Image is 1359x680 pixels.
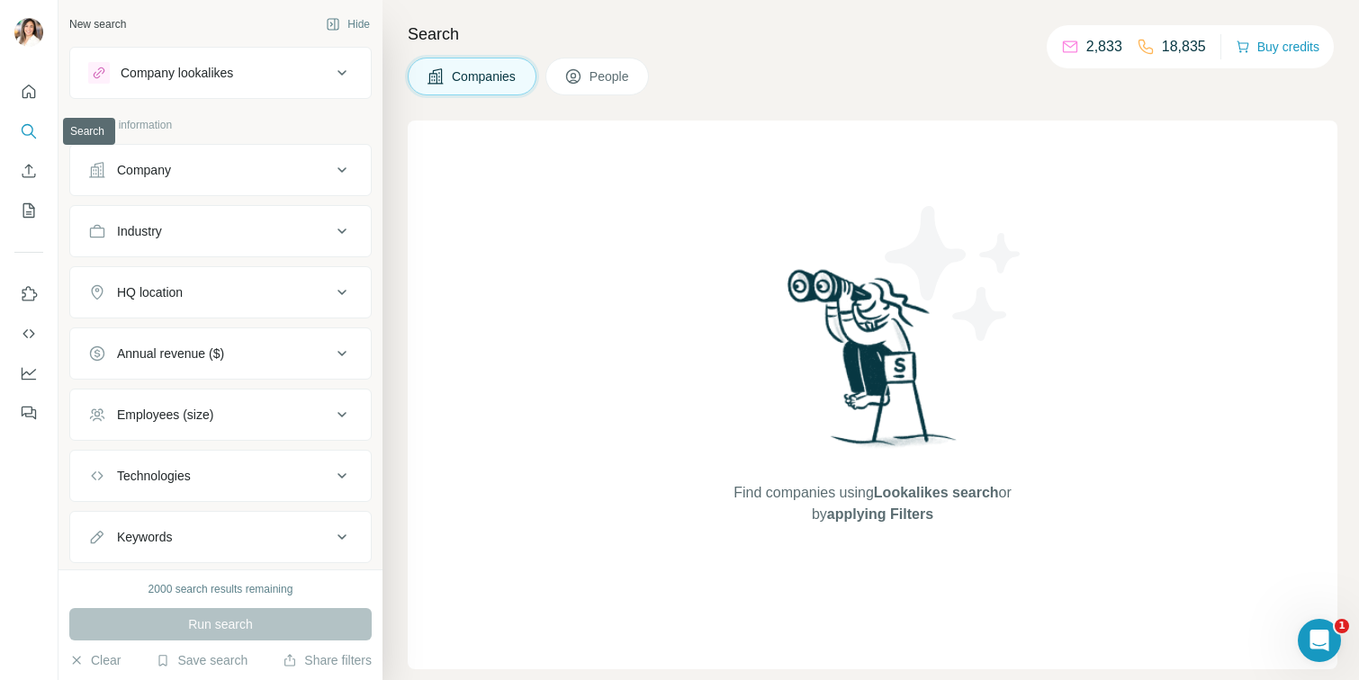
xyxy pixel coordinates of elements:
[14,18,43,47] img: Avatar
[779,264,967,465] img: Surfe Illustration - Woman searching with binoculars
[117,406,213,424] div: Employees (size)
[589,67,631,85] span: People
[69,16,126,32] div: New search
[121,64,233,82] div: Company lookalikes
[14,318,43,350] button: Use Surfe API
[1162,36,1206,58] p: 18,835
[70,210,371,253] button: Industry
[117,161,171,179] div: Company
[283,651,372,669] button: Share filters
[117,344,224,362] div: Annual revenue ($)
[70,332,371,375] button: Annual revenue ($)
[452,67,517,85] span: Companies
[117,283,183,301] div: HQ location
[69,117,372,133] p: Company information
[70,454,371,497] button: Technologies
[14,76,43,108] button: Quick start
[70,148,371,192] button: Company
[408,22,1337,47] h4: Search
[117,222,162,240] div: Industry
[156,651,247,669] button: Save search
[874,485,999,500] span: Lookalikes search
[14,278,43,310] button: Use Surfe on LinkedIn
[70,271,371,314] button: HQ location
[313,11,382,38] button: Hide
[14,397,43,429] button: Feedback
[14,194,43,227] button: My lists
[1335,619,1349,633] span: 1
[70,515,371,559] button: Keywords
[70,393,371,436] button: Employees (size)
[117,467,191,485] div: Technologies
[728,482,1016,525] span: Find companies using or by
[1298,619,1341,662] iframe: Intercom live chat
[873,192,1035,354] img: Surfe Illustration - Stars
[14,115,43,148] button: Search
[827,506,933,522] span: applying Filters
[70,51,371,94] button: Company lookalikes
[69,651,121,669] button: Clear
[1236,34,1319,59] button: Buy credits
[14,155,43,187] button: Enrich CSV
[14,357,43,389] button: Dashboard
[117,528,172,546] div: Keywords
[148,581,293,597] div: 2000 search results remaining
[1086,36,1122,58] p: 2,833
